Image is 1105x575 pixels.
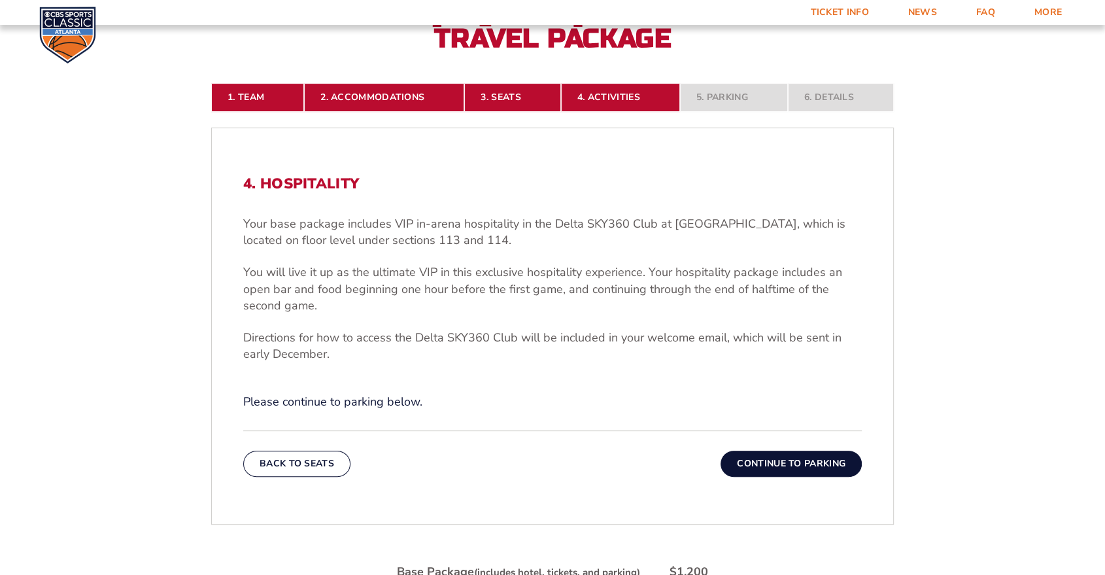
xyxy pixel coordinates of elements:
[304,83,464,112] a: 2. Accommodations
[464,83,560,112] a: 3. Seats
[243,330,862,362] p: Directions for how to access the Delta SKY360 Club will be included in your welcome email, which ...
[39,7,96,63] img: CBS Sports Classic
[243,216,862,249] p: Your base package includes VIP in-arena hospitality in the Delta SKY360 Club at [GEOGRAPHIC_DATA]...
[243,264,862,314] p: You will live it up as the ultimate VIP in this exclusive hospitality experience. Your hospitalit...
[721,451,862,477] button: Continue To Parking
[243,451,350,477] button: Back To Seats
[243,175,862,192] h2: 4. Hospitality
[243,394,862,410] p: Please continue to parking below.
[211,83,304,112] a: 1. Team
